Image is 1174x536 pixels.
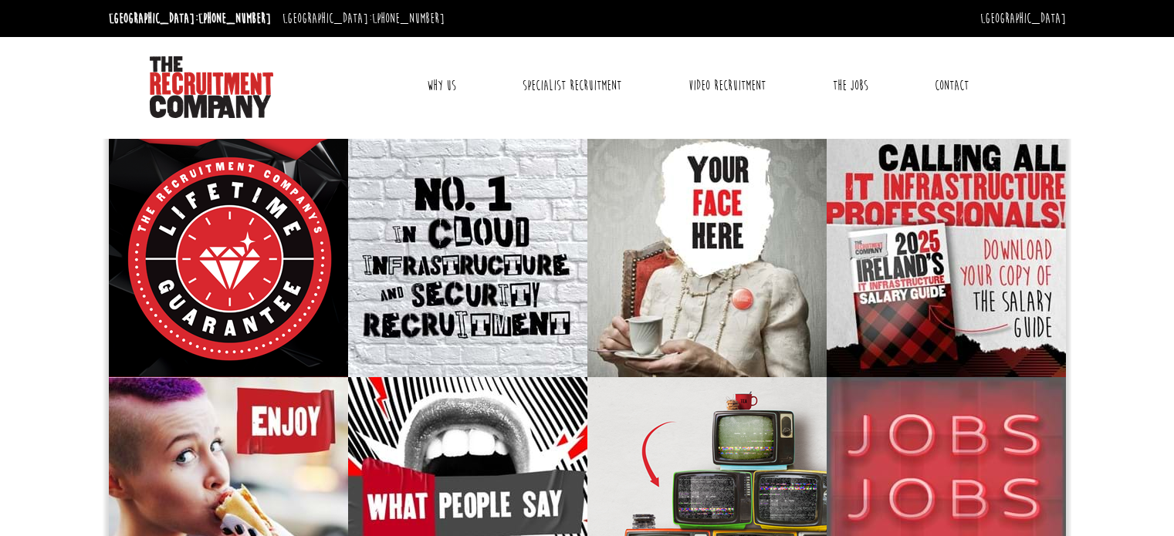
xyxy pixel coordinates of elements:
li: [GEOGRAPHIC_DATA]: [279,6,448,31]
img: The Recruitment Company [150,56,273,118]
a: Why Us [415,66,468,105]
a: Specialist Recruitment [511,66,633,105]
li: [GEOGRAPHIC_DATA]: [105,6,275,31]
a: [GEOGRAPHIC_DATA] [980,10,1066,27]
a: [PHONE_NUMBER] [198,10,271,27]
a: Video Recruitment [677,66,777,105]
a: [PHONE_NUMBER] [372,10,445,27]
a: Contact [923,66,980,105]
a: The Jobs [821,66,880,105]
